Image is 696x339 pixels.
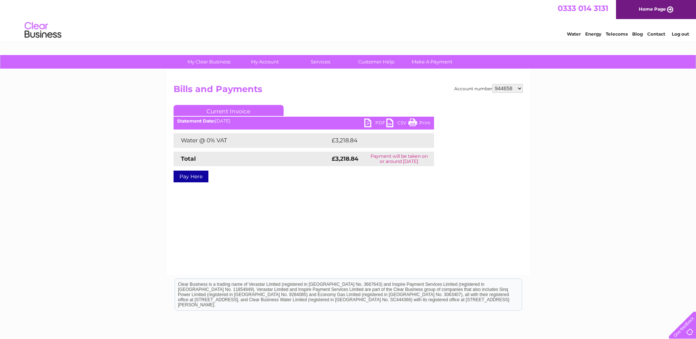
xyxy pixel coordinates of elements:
a: Contact [647,31,665,37]
a: Print [408,119,430,129]
a: Pay Here [174,171,208,182]
a: Customer Help [346,55,407,69]
a: PDF [364,119,386,129]
a: Make A Payment [402,55,462,69]
a: My Clear Business [179,55,239,69]
a: CSV [386,119,408,129]
div: [DATE] [174,119,434,124]
td: Payment will be taken on or around [DATE] [364,152,434,166]
div: Account number [454,84,523,93]
a: Log out [672,31,689,37]
div: Clear Business is a trading name of Verastar Limited (registered in [GEOGRAPHIC_DATA] No. 3667643... [175,4,522,36]
strong: Total [181,155,196,162]
td: Water @ 0% VAT [174,133,330,148]
a: Telecoms [606,31,628,37]
img: logo.png [24,19,62,41]
a: My Account [234,55,295,69]
a: Current Invoice [174,105,284,116]
a: Energy [585,31,601,37]
h2: Bills and Payments [174,84,523,98]
a: Water [567,31,581,37]
a: Blog [632,31,643,37]
strong: £3,218.84 [332,155,358,162]
td: £3,218.84 [330,133,422,148]
a: 0333 014 3131 [558,4,608,13]
a: Services [290,55,351,69]
b: Statement Date: [177,118,215,124]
